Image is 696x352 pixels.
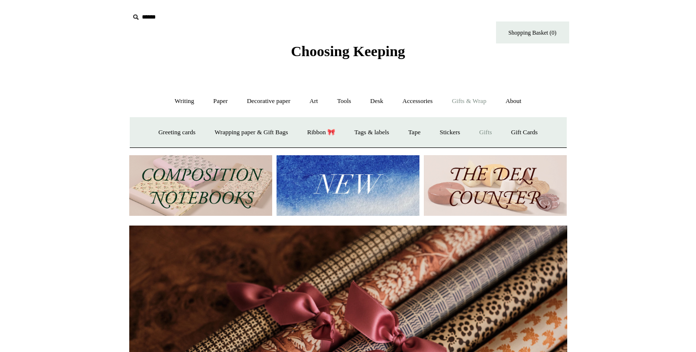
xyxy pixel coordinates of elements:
a: Desk [361,88,392,114]
span: Choosing Keeping [291,43,405,59]
img: The Deli Counter [424,155,567,216]
a: Greeting cards [150,120,204,145]
img: New.jpg__PID:f73bdf93-380a-4a35-bcfe-7823039498e1 [277,155,419,216]
a: Gifts & Wrap [443,88,495,114]
a: Gifts [471,120,501,145]
a: Tools [328,88,360,114]
img: 202302 Composition ledgers.jpg__PID:69722ee6-fa44-49dd-a067-31375e5d54ec [129,155,272,216]
a: Shopping Basket (0) [496,21,569,43]
a: Tags & labels [346,120,398,145]
a: Writing [166,88,203,114]
a: Wrapping paper & Gift Bags [206,120,297,145]
a: Choosing Keeping [291,51,405,58]
a: Paper [204,88,237,114]
a: Stickers [431,120,469,145]
a: Art [301,88,327,114]
a: Decorative paper [238,88,299,114]
a: Gift Cards [502,120,547,145]
a: Accessories [394,88,441,114]
a: Ribbon 🎀 [298,120,344,145]
a: Tape [399,120,429,145]
a: About [497,88,530,114]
